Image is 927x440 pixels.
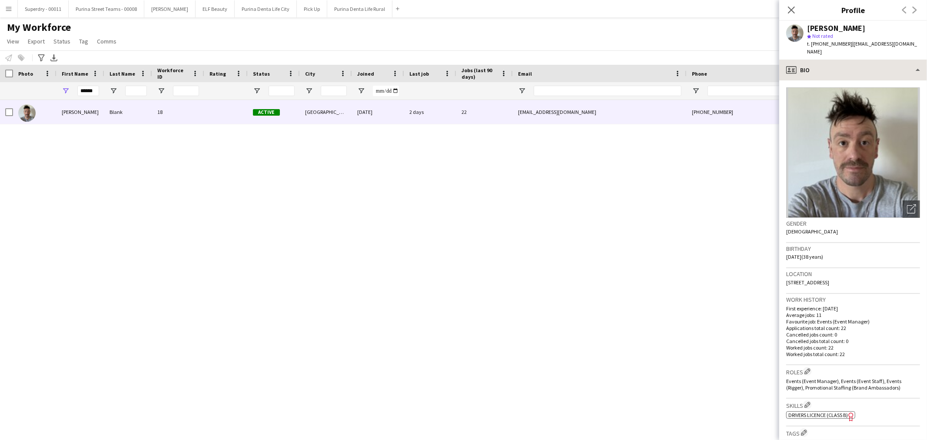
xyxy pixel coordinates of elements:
[253,87,261,95] button: Open Filter Menu
[518,87,526,95] button: Open Filter Menu
[786,253,823,260] span: [DATE] (38 years)
[807,40,917,55] span: | [EMAIL_ADDRESS][DOMAIN_NAME]
[97,37,116,45] span: Comms
[93,36,120,47] a: Comms
[786,325,920,331] p: Applications total count: 22
[76,36,92,47] a: Tag
[305,87,313,95] button: Open Filter Menu
[456,100,513,124] div: 22
[692,70,707,77] span: Phone
[173,86,199,96] input: Workforce ID Filter Input
[110,87,117,95] button: Open Filter Menu
[788,412,848,418] span: Drivers Licence (Class B)
[812,33,833,39] span: Not rated
[786,344,920,351] p: Worked jobs count: 22
[53,37,70,45] span: Status
[534,86,681,96] input: Email Filter Input
[321,86,347,96] input: City Filter Input
[144,0,196,17] button: [PERSON_NAME]
[209,70,226,77] span: Rating
[404,100,456,124] div: 2 days
[36,53,47,63] app-action-btn: Advanced filters
[110,70,135,77] span: Last Name
[125,86,147,96] input: Last Name Filter Input
[786,400,920,410] h3: Skills
[807,24,865,32] div: [PERSON_NAME]
[786,331,920,338] p: Cancelled jobs count: 0
[196,0,235,17] button: ELF Beauty
[352,100,404,124] div: [DATE]
[518,70,532,77] span: Email
[786,296,920,303] h3: Work history
[7,37,19,45] span: View
[3,36,23,47] a: View
[104,100,152,124] div: Blank
[152,100,204,124] div: 18
[786,279,829,286] span: [STREET_ADDRESS]
[786,428,920,437] h3: Tags
[409,70,429,77] span: Last job
[253,70,270,77] span: Status
[786,245,920,253] h3: Birthday
[62,70,88,77] span: First Name
[235,0,297,17] button: Purina Denta Life City
[786,87,920,218] img: Crew avatar or photo
[28,37,45,45] span: Export
[24,36,48,47] a: Export
[513,100,687,124] div: [EMAIL_ADDRESS][DOMAIN_NAME]
[903,200,920,218] div: Open photos pop-in
[807,40,852,47] span: t. [PHONE_NUMBER]
[462,67,497,80] span: Jobs (last 90 days)
[18,0,69,17] button: Superdry - 00011
[373,86,399,96] input: Joined Filter Input
[50,36,74,47] a: Status
[786,378,901,391] span: Events (Event Manager), Events (Event Staff), Events (Rigger), Promotional Staffing (Brand Ambass...
[692,87,700,95] button: Open Filter Menu
[305,70,315,77] span: City
[779,60,927,80] div: Bio
[62,87,70,95] button: Open Filter Menu
[269,86,295,96] input: Status Filter Input
[786,367,920,376] h3: Roles
[69,0,144,17] button: Purina Street Teams - 00008
[786,351,920,357] p: Worked jobs total count: 22
[49,53,59,63] app-action-btn: Export XLSX
[297,0,327,17] button: Pick Up
[7,21,71,34] span: My Workforce
[77,86,99,96] input: First Name Filter Input
[327,0,392,17] button: Purina Denta Life Rural
[786,312,920,318] p: Average jobs: 11
[786,228,838,235] span: [DEMOGRAPHIC_DATA]
[18,70,33,77] span: Photo
[786,305,920,312] p: First experience: [DATE]
[253,109,280,116] span: Active
[779,4,927,16] h3: Profile
[786,338,920,344] p: Cancelled jobs total count: 0
[786,318,920,325] p: Favourite job: Events (Event Manager)
[786,220,920,227] h3: Gender
[18,104,36,122] img: Philip Blank
[687,100,798,124] div: [PHONE_NUMBER]
[357,70,374,77] span: Joined
[708,86,793,96] input: Phone Filter Input
[56,100,104,124] div: [PERSON_NAME]
[300,100,352,124] div: [GEOGRAPHIC_DATA]
[79,37,88,45] span: Tag
[157,87,165,95] button: Open Filter Menu
[157,67,189,80] span: Workforce ID
[357,87,365,95] button: Open Filter Menu
[786,270,920,278] h3: Location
